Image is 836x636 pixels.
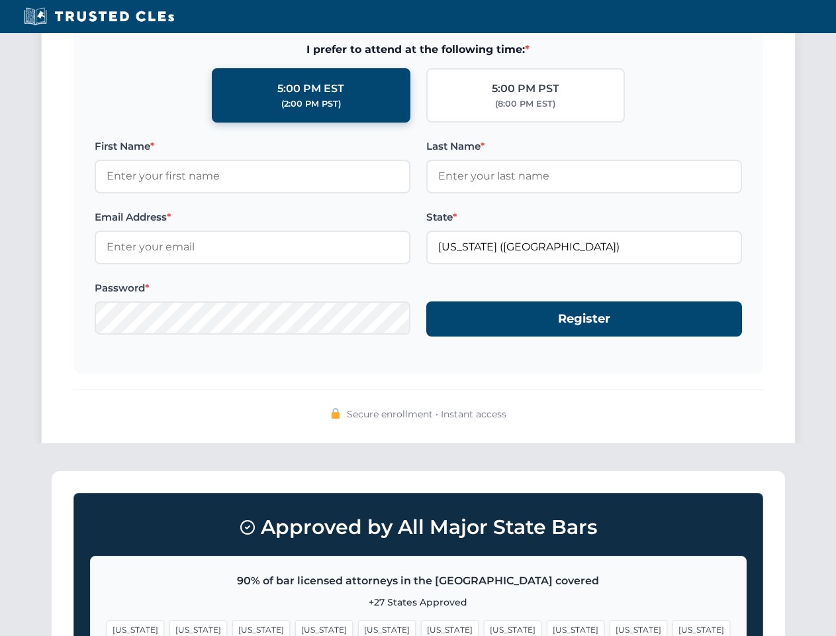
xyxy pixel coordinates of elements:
[20,7,178,26] img: Trusted CLEs
[95,41,742,58] span: I prefer to attend at the following time:
[426,301,742,337] button: Register
[95,160,410,193] input: Enter your first name
[95,231,410,264] input: Enter your email
[492,80,559,97] div: 5:00 PM PST
[107,572,730,590] p: 90% of bar licensed attorneys in the [GEOGRAPHIC_DATA] covered
[95,280,410,296] label: Password
[495,97,555,111] div: (8:00 PM EST)
[426,160,742,193] input: Enter your last name
[426,138,742,154] label: Last Name
[281,97,341,111] div: (2:00 PM PST)
[426,209,742,225] label: State
[330,408,341,419] img: 🔒
[90,509,747,545] h3: Approved by All Major State Bars
[347,407,506,421] span: Secure enrollment • Instant access
[426,231,742,264] input: Florida (FL)
[107,595,730,609] p: +27 States Approved
[277,80,344,97] div: 5:00 PM EST
[95,209,410,225] label: Email Address
[95,138,410,154] label: First Name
